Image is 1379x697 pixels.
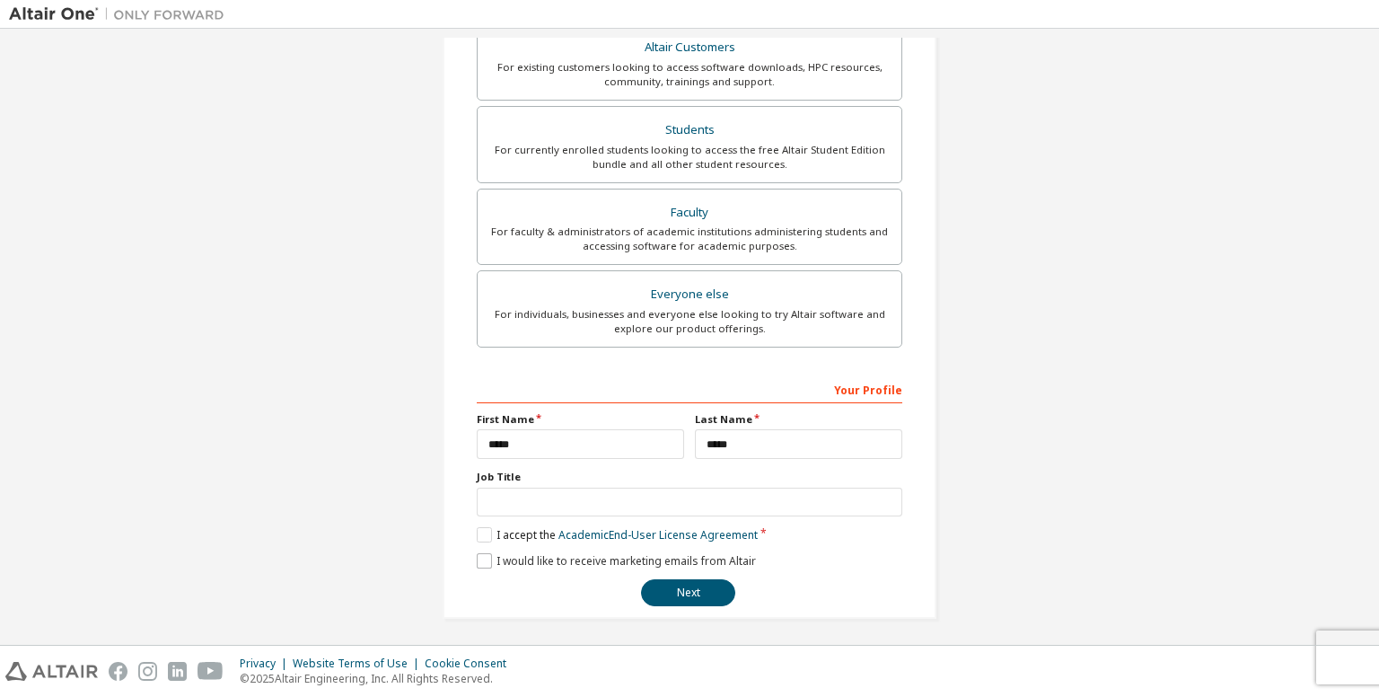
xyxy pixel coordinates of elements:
img: linkedin.svg [168,662,187,681]
div: Everyone else [488,282,891,307]
img: facebook.svg [109,662,127,681]
p: © 2025 Altair Engineering, Inc. All Rights Reserved. [240,671,517,686]
label: Last Name [695,412,902,427]
div: Cookie Consent [425,657,517,671]
img: altair_logo.svg [5,662,98,681]
div: Faculty [488,200,891,225]
div: For individuals, businesses and everyone else looking to try Altair software and explore our prod... [488,307,891,336]
img: instagram.svg [138,662,157,681]
div: Your Profile [477,375,902,403]
div: For currently enrolled students looking to access the free Altair Student Edition bundle and all ... [488,143,891,172]
label: I would like to receive marketing emails from Altair [477,553,756,569]
img: Altair One [9,5,233,23]
div: Privacy [240,657,293,671]
div: Altair Customers [488,35,891,60]
a: Academic End-User License Agreement [558,527,758,543]
label: I accept the [477,527,758,543]
div: For existing customers looking to access software downloads, HPC resources, community, trainings ... [488,60,891,89]
div: Website Terms of Use [293,657,425,671]
label: First Name [477,412,684,427]
label: Job Title [477,470,902,484]
div: For faculty & administrators of academic institutions administering students and accessing softwa... [488,225,891,253]
button: Next [641,579,735,606]
img: youtube.svg [198,662,224,681]
div: Students [488,118,891,143]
